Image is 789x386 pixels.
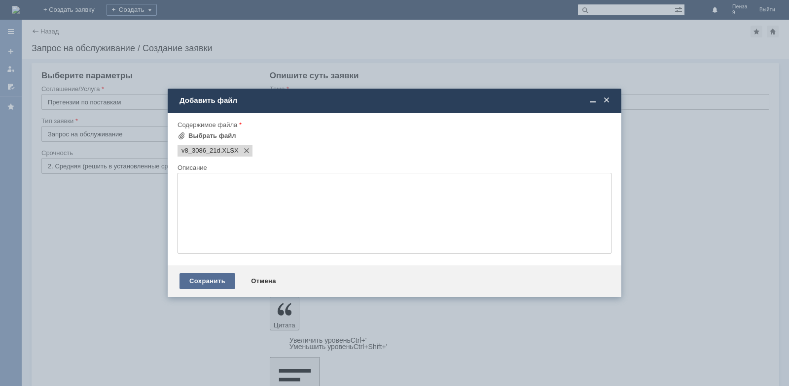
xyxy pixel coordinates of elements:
span: Свернуть (Ctrl + M) [588,96,598,105]
span: По накладной № Т2-1226 от [DATE] [4,20,118,28]
span: Спасибо! [4,59,34,67]
span: Добрый день! [4,4,48,12]
div: Описание [178,164,610,171]
span: Акт прикреплён. [4,43,56,51]
div: Добавить файл [179,96,611,105]
span: Закрыть [602,96,611,105]
span: МБК Пенза-9 есть расхождения. [4,20,135,35]
div: Содержимое файла [178,122,610,128]
div: Выбрать файл [188,132,236,140]
span: v8_3086_21d.XLSX [220,147,239,155]
span: v8_3086_21d.XLSX [181,147,220,155]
